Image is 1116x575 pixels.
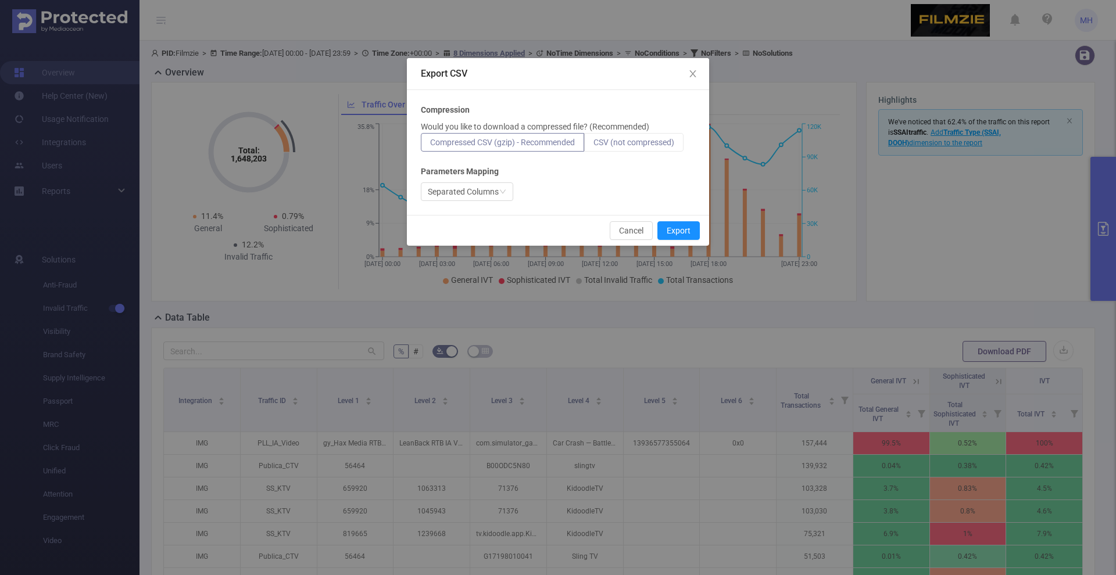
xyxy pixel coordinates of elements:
span: CSV (not compressed) [593,138,674,147]
p: Would you like to download a compressed file? (Recommended) [421,121,649,133]
div: Separated Columns [428,183,499,200]
button: Export [657,221,700,240]
div: Export CSV [421,67,695,80]
b: Parameters Mapping [421,166,499,178]
i: icon: close [688,69,697,78]
button: Close [677,58,709,91]
span: Compressed CSV (gzip) - Recommended [430,138,575,147]
button: Cancel [610,221,653,240]
b: Compression [421,104,470,116]
i: icon: down [499,188,506,196]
